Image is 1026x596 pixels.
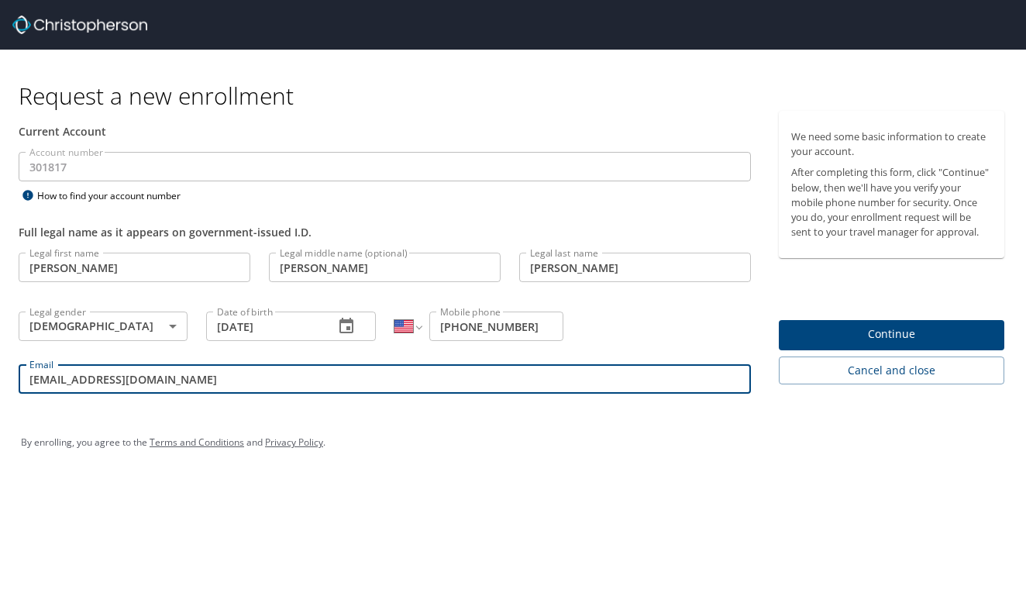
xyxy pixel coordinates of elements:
div: Current Account [19,123,751,140]
a: Terms and Conditions [150,436,244,449]
span: Cancel and close [791,361,992,381]
img: cbt logo [12,16,147,34]
p: After completing this form, click "Continue" below, then we'll have you verify your mobile phone ... [791,165,992,239]
div: [DEMOGRAPHIC_DATA] [19,312,188,341]
span: Continue [791,325,992,344]
button: Continue [779,320,1004,350]
a: Privacy Policy [265,436,323,449]
div: By enrolling, you agree to the and . [21,423,1005,462]
input: Enter phone number [429,312,563,341]
h1: Request a new enrollment [19,81,1017,111]
div: How to find your account number [19,186,212,205]
input: MM/DD/YYYY [206,312,321,341]
button: Cancel and close [779,357,1004,385]
div: Full legal name as it appears on government-issued I.D. [19,224,751,240]
p: We need some basic information to create your account. [791,129,992,159]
